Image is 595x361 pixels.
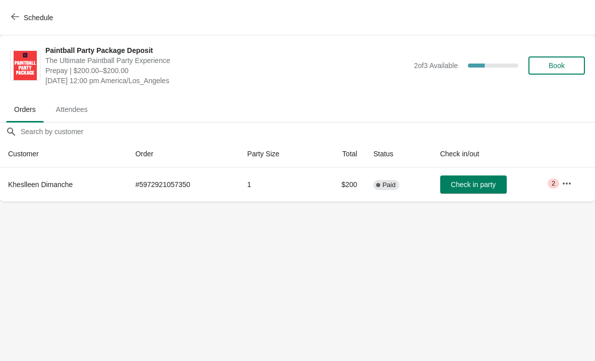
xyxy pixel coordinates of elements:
[24,14,53,22] span: Schedule
[20,123,595,141] input: Search by customer
[14,51,37,80] img: Paintball Party Package Deposit
[414,62,458,70] span: 2 of 3 Available
[382,181,395,189] span: Paid
[549,62,565,70] span: Book
[8,180,73,189] span: Kheslleen Dimanche
[315,141,365,167] th: Total
[127,167,239,202] td: # 5972921057350
[127,141,239,167] th: Order
[45,55,409,66] span: The Ultimate Paintball Party Experience
[552,179,555,188] span: 2
[451,180,496,189] span: Check in party
[45,45,409,55] span: Paintball Party Package Deposit
[6,100,44,118] span: Orders
[440,175,507,194] button: Check in party
[528,56,585,75] button: Book
[45,66,409,76] span: Prepay | $200.00–$200.00
[48,100,96,118] span: Attendees
[315,167,365,202] td: $200
[365,141,432,167] th: Status
[432,141,554,167] th: Check in/out
[45,76,409,86] span: [DATE] 12:00 pm America/Los_Angeles
[239,167,315,202] td: 1
[239,141,315,167] th: Party Size
[5,9,61,27] button: Schedule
